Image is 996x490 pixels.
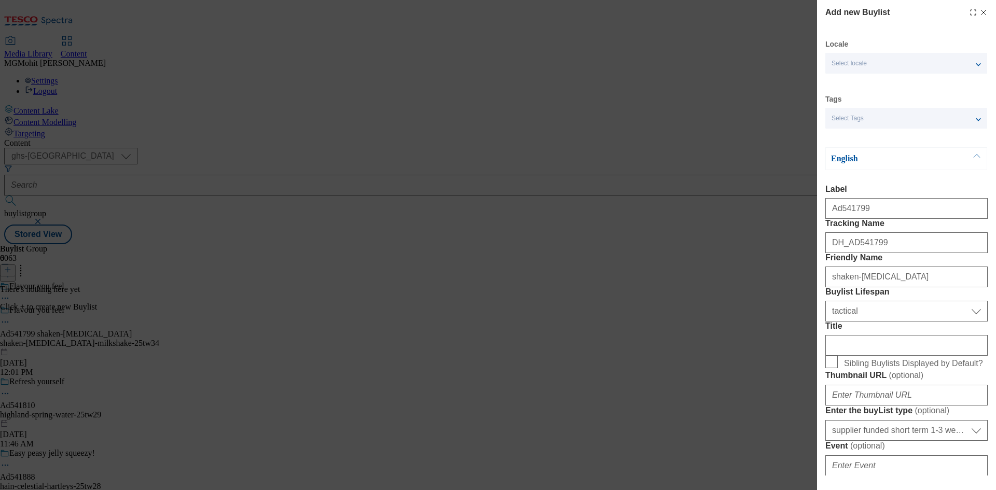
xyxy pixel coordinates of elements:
[915,406,949,415] span: ( optional )
[825,185,988,194] label: Label
[832,60,867,67] span: Select locale
[889,371,923,380] span: ( optional )
[825,385,988,405] input: Enter Thumbnail URL
[825,96,842,102] label: Tags
[825,219,988,228] label: Tracking Name
[825,41,848,47] label: Locale
[825,287,988,297] label: Buylist Lifespan
[832,115,864,122] span: Select Tags
[825,441,988,451] label: Event
[825,6,890,19] h4: Add new Buylist
[825,108,987,129] button: Select Tags
[825,455,988,476] input: Enter Event
[825,232,988,253] input: Enter Tracking Name
[825,370,988,381] label: Thumbnail URL
[825,267,988,287] input: Enter Friendly Name
[825,253,988,262] label: Friendly Name
[825,405,988,416] label: Enter the buyList type
[831,153,940,164] p: English
[825,321,988,331] label: Title
[825,53,987,74] button: Select locale
[850,441,885,450] span: ( optional )
[825,198,988,219] input: Enter Label
[844,359,983,368] span: Sibling Buylists Displayed by Default?
[825,335,988,356] input: Enter Title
